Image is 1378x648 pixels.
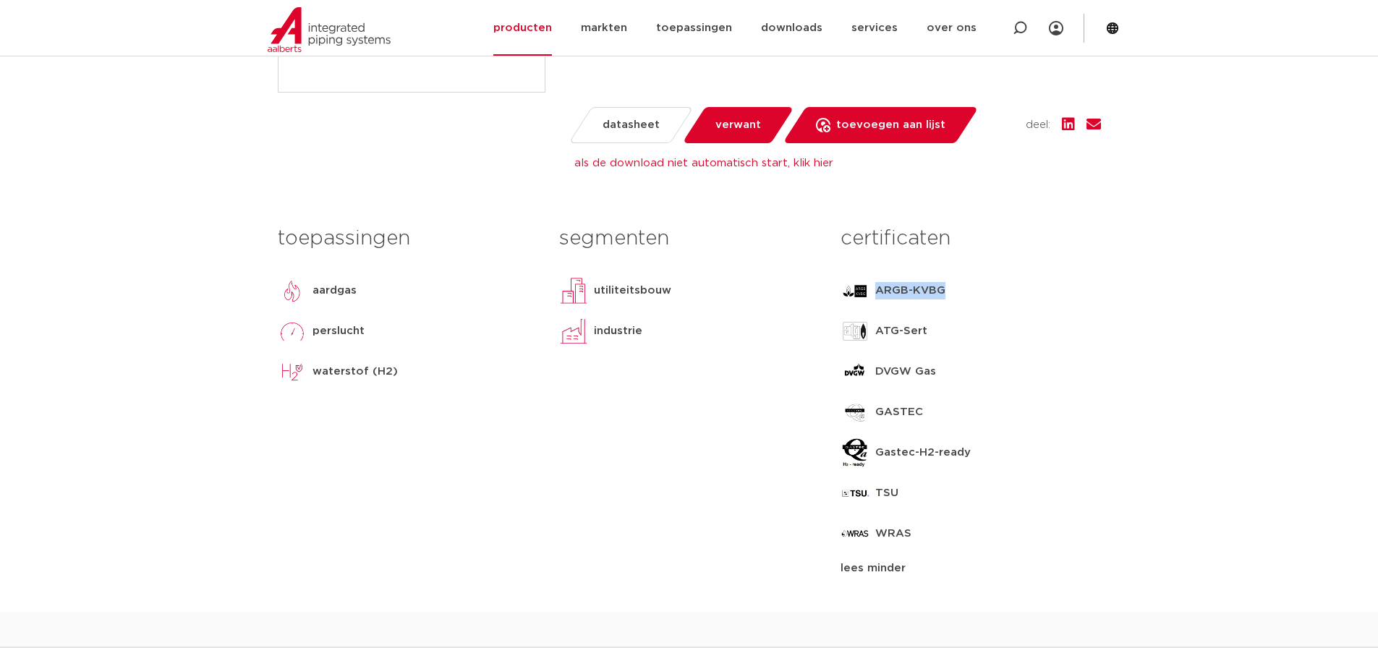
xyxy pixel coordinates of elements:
img: DVGW Gas [841,357,869,386]
span: datasheet [603,114,660,137]
img: aardgas [278,276,307,305]
img: WRAS [841,519,869,548]
span: toevoegen aan lijst [836,114,945,137]
h3: certificaten [841,224,1100,253]
div: lees minder [841,560,1100,577]
p: Gastec-H2-ready [875,444,971,461]
h3: toepassingen [278,224,537,253]
span: verwant [715,114,761,137]
p: WRAS [875,525,911,542]
img: utiliteitsbouw [559,276,588,305]
img: waterstof (H2) [278,357,307,386]
img: TSU [841,479,869,508]
p: TSU [875,485,898,502]
span: deel: [1026,116,1050,134]
a: als de download niet automatisch start, klik hier [574,158,833,169]
h3: segmenten [559,224,819,253]
img: perslucht [278,317,307,346]
p: aardgas [312,282,357,299]
img: industrie [559,317,588,346]
img: ATG-Sert [841,317,869,346]
a: verwant [681,107,794,143]
p: utiliteitsbouw [594,282,671,299]
p: waterstof (H2) [312,363,398,380]
img: Gastec-H2-ready [841,438,869,467]
p: perslucht [312,323,365,340]
p: GASTEC [875,404,923,421]
p: DVGW Gas [875,363,936,380]
p: industrie [594,323,642,340]
p: ARGB-KVBG [875,282,945,299]
img: ARGB-KVBG [841,276,869,305]
p: ATG-Sert [875,323,927,340]
img: GASTEC [841,398,869,427]
a: datasheet [568,107,693,143]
